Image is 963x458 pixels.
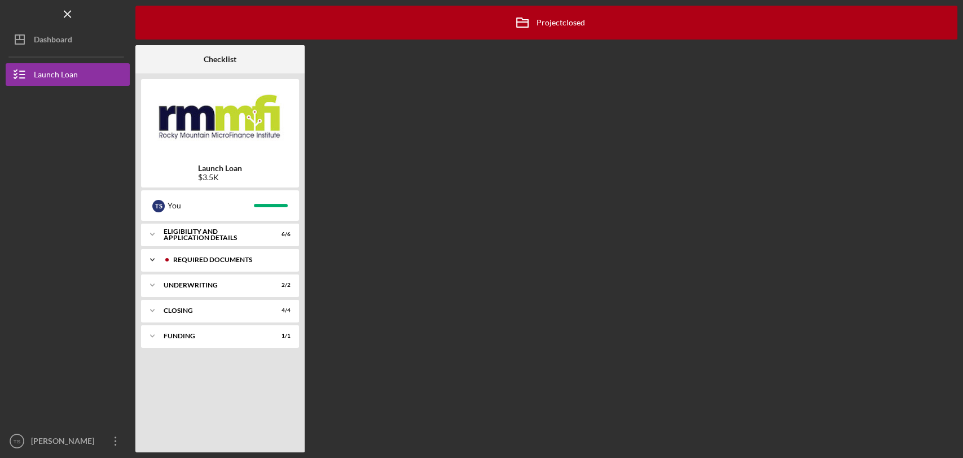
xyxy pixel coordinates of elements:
[164,307,262,314] div: Closing
[6,28,130,51] button: Dashboard
[164,333,262,339] div: Funding
[141,85,299,152] img: Product logo
[204,55,236,64] b: Checklist
[34,28,72,54] div: Dashboard
[508,8,585,37] div: Project closed
[152,200,165,212] div: T S
[270,231,291,238] div: 6 / 6
[164,228,262,241] div: Eligibility and Application Details
[198,173,242,182] div: $3.5K
[168,196,254,215] div: You
[270,307,291,314] div: 4 / 4
[6,430,130,452] button: TS[PERSON_NAME]
[270,333,291,339] div: 1 / 1
[173,256,285,263] div: Required Documents
[34,63,78,89] div: Launch Loan
[270,282,291,289] div: 2 / 2
[164,282,262,289] div: Underwriting
[28,430,102,455] div: [PERSON_NAME]
[6,63,130,86] button: Launch Loan
[14,438,20,444] text: TS
[198,164,242,173] b: Launch Loan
